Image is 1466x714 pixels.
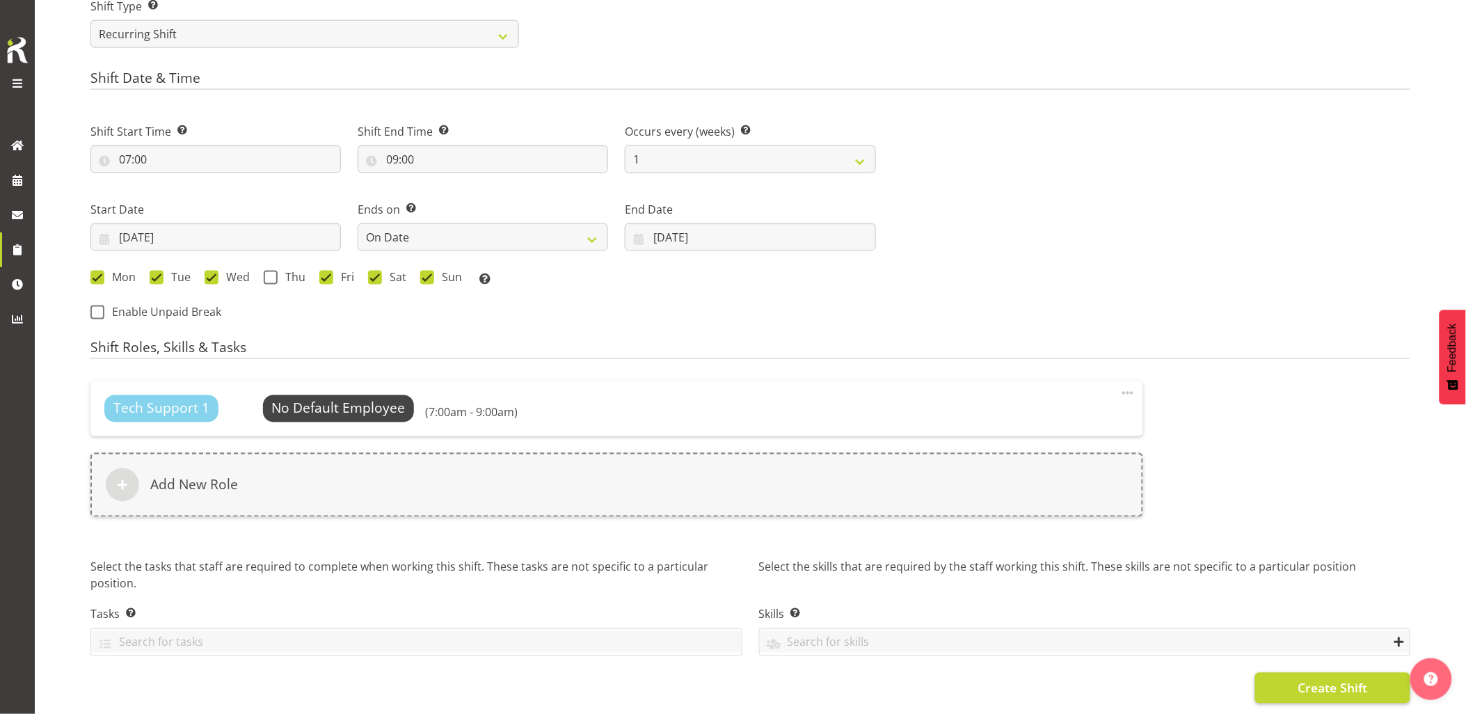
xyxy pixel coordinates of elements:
span: Fri [333,271,354,285]
input: Search for tasks [91,631,742,653]
input: Click to select... [358,145,608,173]
span: Enable Unpaid Break [104,306,221,319]
img: help-xxl-2.png [1424,672,1438,686]
input: Click to select... [90,145,341,173]
h4: Shift Roles, Skills & Tasks [90,340,1410,360]
label: End Date [625,201,875,218]
label: Tasks [90,606,742,623]
span: Wed [218,271,250,285]
input: Search for skills [760,631,1410,653]
h6: Add New Role [150,477,238,493]
span: Feedback [1447,324,1459,372]
label: Skills [759,606,1411,623]
span: Thu [278,271,305,285]
button: Feedback - Show survey [1440,310,1466,404]
span: Mon [104,271,136,285]
img: Rosterit icon logo [3,35,31,65]
span: Tue [164,271,191,285]
p: Select the skills that are required by the staff working this shift. These skills are not specifi... [759,559,1411,595]
h6: (7:00am - 9:00am) [425,406,518,420]
label: Occurs every (weeks) [625,123,875,140]
input: Click to select... [90,223,341,251]
button: Create Shift [1255,673,1410,704]
span: Create Shift [1298,679,1367,697]
label: Shift Start Time [90,123,341,140]
span: Sat [382,271,406,285]
span: No Default Employee [271,399,405,418]
p: Select the tasks that staff are required to complete when working this shift. These tasks are not... [90,559,742,595]
label: Shift End Time [358,123,608,140]
span: Sun [434,271,462,285]
label: Ends on [358,201,608,218]
label: Start Date [90,201,341,218]
input: Click to select... [625,223,875,251]
span: Tech Support 1 [113,399,209,419]
h4: Shift Date & Time [90,70,1410,90]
